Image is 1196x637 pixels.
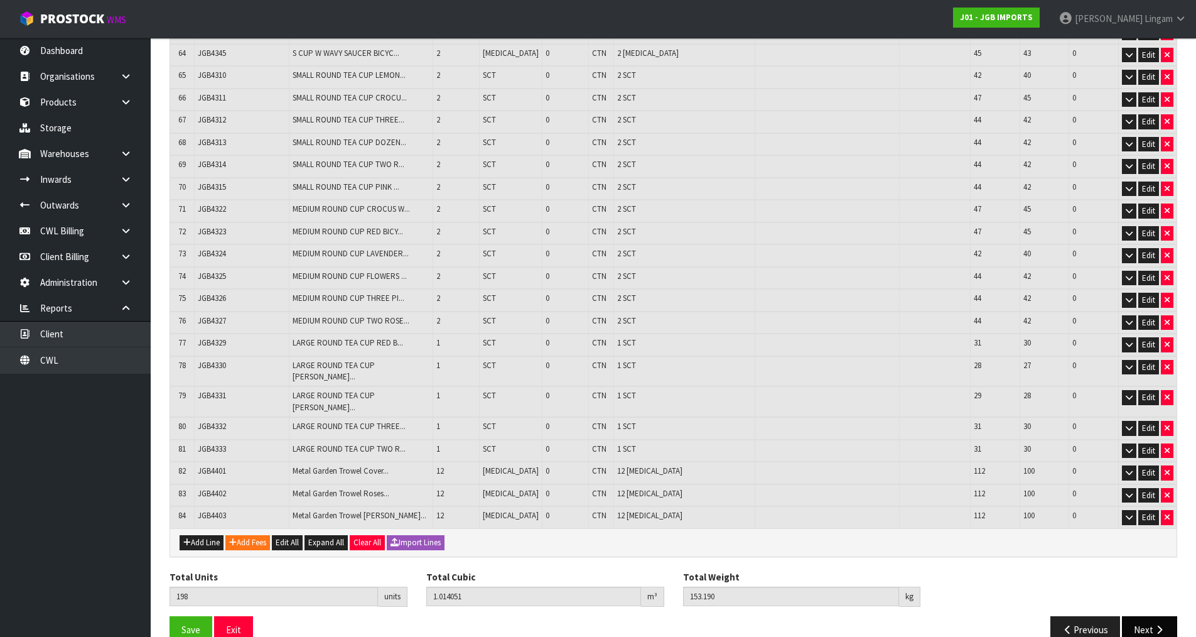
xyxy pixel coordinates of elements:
span: 0 [1072,114,1076,125]
span: MEDIUM ROUND CUP RED BICY... [293,226,403,237]
span: 0 [546,360,549,371]
span: 44 [974,293,981,303]
span: 0 [546,510,549,521]
span: [MEDICAL_DATA] [483,510,539,521]
span: 0 [1072,465,1076,476]
button: Expand All [304,535,348,550]
span: JGB4330 [198,360,226,371]
span: 2 [MEDICAL_DATA] [617,48,679,58]
span: 12 [436,510,444,521]
span: 0 [1072,137,1076,148]
button: Edit [1138,248,1159,263]
span: 2 [436,271,440,281]
span: 0 [546,421,549,432]
span: 68 [178,137,186,148]
span: CTN [592,293,606,303]
span: [PERSON_NAME] [1075,13,1143,24]
span: 2 SCT [617,204,636,214]
div: m³ [641,587,664,607]
span: 84 [178,510,186,521]
span: 81 [178,444,186,454]
span: 42 [1023,182,1031,192]
span: CTN [592,226,606,237]
span: JGB4323 [198,226,226,237]
label: Total Cubic [426,570,475,584]
span: JGB4322 [198,204,226,214]
span: 112 [974,465,985,476]
span: 40 [1023,70,1031,80]
span: CTN [592,204,606,214]
span: LARGE ROUND TEA CUP [PERSON_NAME]... [293,360,375,382]
span: 2 [436,182,440,192]
span: 69 [178,159,186,170]
span: Metal Garden Trowel Roses... [293,488,389,499]
span: 42 [974,70,981,80]
span: CTN [592,137,606,148]
span: 45 [974,48,981,58]
span: MEDIUM ROUND CUP FLOWERS ... [293,271,407,281]
span: 82 [178,465,186,476]
span: 0 [1072,488,1076,499]
span: 0 [546,271,549,281]
span: CTN [592,248,606,259]
span: SCT [483,421,496,432]
span: 28 [1023,390,1031,401]
span: CTN [592,48,606,58]
span: 2 SCT [617,182,636,192]
span: 30 [1023,421,1031,432]
span: SMALL ROUND TEA CUP TWO R... [293,159,404,170]
span: 0 [546,70,549,80]
img: cube-alt.png [19,11,35,26]
span: 42 [1023,114,1031,125]
span: LARGE ROUND TEA CUP TWO R... [293,444,406,454]
span: 2 [436,248,440,259]
span: CTN [592,465,606,476]
span: SCT [483,390,496,401]
strong: J01 - JGB IMPORTS [960,12,1033,23]
span: JGB4310 [198,70,226,80]
span: 65 [178,70,186,80]
span: 2 SCT [617,315,636,326]
button: Edit [1138,421,1159,436]
span: 100 [1023,465,1035,476]
span: 2 [436,48,440,58]
span: SCT [483,137,496,148]
span: 1 [436,390,440,401]
span: 70 [178,182,186,192]
span: CTN [592,159,606,170]
span: 0 [546,92,549,103]
span: CTN [592,315,606,326]
button: Edit [1138,48,1159,63]
span: 2 [436,114,440,125]
span: MEDIUM ROUND CUP TWO ROSE... [293,315,409,326]
span: JGB4326 [198,293,226,303]
span: 0 [546,337,549,348]
input: Total Units [170,587,378,606]
span: 42 [974,248,981,259]
span: CTN [592,510,606,521]
span: JGB4311 [198,92,226,103]
span: 75 [178,293,186,303]
span: 12 [MEDICAL_DATA] [617,465,682,476]
span: 30 [1023,337,1031,348]
button: Add Line [180,535,224,550]
span: 0 [1072,444,1076,454]
button: Edit All [272,535,303,550]
span: 0 [1072,293,1076,303]
span: 1 SCT [617,444,636,454]
span: 74 [178,271,186,281]
span: LARGE ROUND TEA CUP RED B... [293,337,403,348]
button: Edit [1138,465,1159,481]
span: 67 [178,114,186,125]
span: SCT [483,159,496,170]
span: JGB4325 [198,271,226,281]
span: 76 [178,315,186,326]
span: 0 [1072,248,1076,259]
span: JGB4313 [198,137,226,148]
span: 78 [178,360,186,371]
span: CTN [592,444,606,454]
span: CTN [592,70,606,80]
span: CTN [592,182,606,192]
span: 77 [178,337,186,348]
button: Edit [1138,488,1159,503]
